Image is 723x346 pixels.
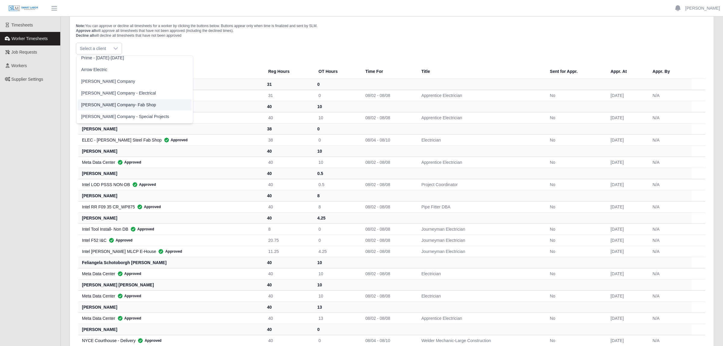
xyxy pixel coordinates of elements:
[263,212,314,223] th: 40
[82,293,258,299] div: Meta Data Center
[314,123,360,134] th: 0
[263,257,314,268] th: 40
[263,79,314,90] th: 31
[545,268,606,279] td: No
[545,157,606,168] td: No
[606,235,648,246] td: [DATE]
[78,324,263,335] th: [PERSON_NAME]
[314,201,360,212] td: 8
[606,112,648,123] td: [DATE]
[361,201,417,212] td: 08/02 - 08/08
[314,179,360,190] td: 0.5
[263,290,314,301] td: 40
[11,63,27,68] span: Workers
[314,313,360,324] td: 13
[82,137,258,143] div: ELEC - [PERSON_NAME] Steel Fab Shop
[263,324,314,335] th: 40
[417,313,545,324] td: Apprentice Electrician
[648,268,691,279] td: N/A
[361,157,417,168] td: 08/02 - 08/08
[417,157,545,168] td: Apprentice Electrician
[417,268,545,279] td: Electrician
[361,335,417,346] td: 08/04 - 08/10
[648,157,691,168] td: N/A
[685,5,720,11] a: [PERSON_NAME]
[314,223,360,235] td: 0
[128,226,154,232] span: Approved
[545,179,606,190] td: No
[82,159,258,165] div: Meta Data Center
[78,168,263,179] th: [PERSON_NAME]
[11,23,33,27] span: Timesheets
[648,313,691,324] td: N/A
[545,134,606,145] td: No
[648,64,691,79] th: Appr. By
[648,290,691,301] td: N/A
[606,313,648,324] td: [DATE]
[606,268,648,279] td: [DATE]
[82,248,258,254] div: Intel [PERSON_NAME] MLCP E-House
[82,204,258,210] div: Intel RR F09 35 CR_WP875
[263,301,314,313] th: 40
[8,5,39,12] img: SLM Logo
[263,134,314,145] td: 38
[545,235,606,246] td: No
[263,90,314,101] td: 31
[361,90,417,101] td: 08/02 - 08/08
[314,79,360,90] th: 0
[417,179,545,190] td: Project Coordinator
[606,179,648,190] td: [DATE]
[314,290,360,301] td: 10
[361,235,417,246] td: 08/02 - 08/08
[545,112,606,123] td: No
[417,90,545,101] td: Apprentice Electrician
[263,179,314,190] td: 40
[81,55,124,61] span: Prime - [DATE]-[DATE]
[314,157,360,168] td: 10
[361,223,417,235] td: 08/02 - 08/08
[263,123,314,134] th: 38
[263,64,314,79] th: Reg Hours
[76,24,85,28] span: Note:
[314,301,360,313] th: 13
[314,134,360,145] td: 0
[314,246,360,257] td: 4.25
[130,182,156,188] span: Approved
[606,246,648,257] td: [DATE]
[361,134,417,145] td: 08/04 - 08/10
[263,235,314,246] td: 20.75
[606,90,648,101] td: [DATE]
[417,201,545,212] td: Pipe Fitter DBA
[11,36,48,41] span: Worker Timesheets
[263,201,314,212] td: 40
[606,335,648,346] td: [DATE]
[545,290,606,301] td: No
[263,145,314,157] th: 40
[314,64,360,79] th: OT Hours
[263,168,314,179] th: 40
[81,67,107,73] span: Arrow Electric
[545,246,606,257] td: No
[76,29,95,33] span: Approve all
[314,268,360,279] td: 10
[263,190,314,201] th: 40
[78,123,263,134] th: [PERSON_NAME]
[78,190,263,201] th: [PERSON_NAME]
[78,212,263,223] th: [PERSON_NAME]
[648,235,691,246] td: N/A
[81,114,169,120] span: [PERSON_NAME] Company - Special Projects
[82,315,258,321] div: Meta Data Center
[648,179,691,190] td: N/A
[606,64,648,79] th: Appr. At
[78,88,192,99] li: Lee Company - Electrical
[361,313,417,324] td: 08/02 - 08/08
[11,77,43,82] span: Supplier Settings
[263,223,314,235] td: 8
[78,52,192,64] li: Prime - Saturday-Friday
[361,290,417,301] td: 08/02 - 08/08
[82,271,258,277] div: Meta Data Center
[361,268,417,279] td: 08/02 - 08/08
[545,90,606,101] td: No
[417,335,545,346] td: Welder Mechanic-Large Construction
[606,134,648,145] td: [DATE]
